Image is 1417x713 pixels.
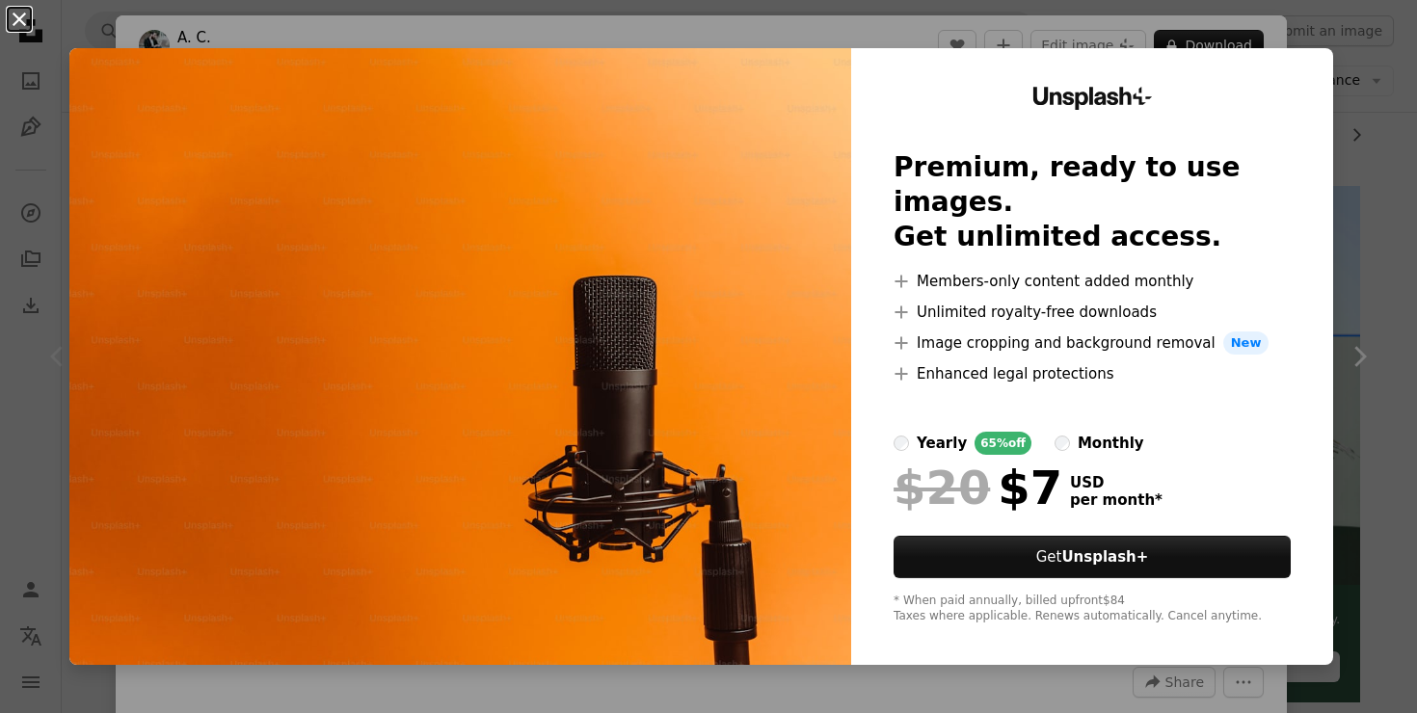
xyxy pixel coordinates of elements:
li: Unlimited royalty-free downloads [894,301,1291,324]
div: yearly [917,432,967,455]
div: $7 [894,462,1062,513]
div: 65% off [975,432,1031,455]
h2: Premium, ready to use images. Get unlimited access. [894,150,1291,254]
span: $20 [894,462,990,513]
li: Members-only content added monthly [894,270,1291,293]
span: USD [1070,474,1163,491]
span: New [1223,331,1270,355]
input: monthly [1055,436,1070,451]
strong: Unsplash+ [1061,548,1148,566]
span: per month * [1070,491,1163,509]
div: monthly [1078,432,1144,455]
button: GetUnsplash+ [894,536,1291,578]
input: yearly65%off [894,436,909,451]
div: * When paid annually, billed upfront $84 Taxes where applicable. Renews automatically. Cancel any... [894,594,1291,624]
li: Image cropping and background removal [894,331,1291,355]
li: Enhanced legal protections [894,362,1291,385]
